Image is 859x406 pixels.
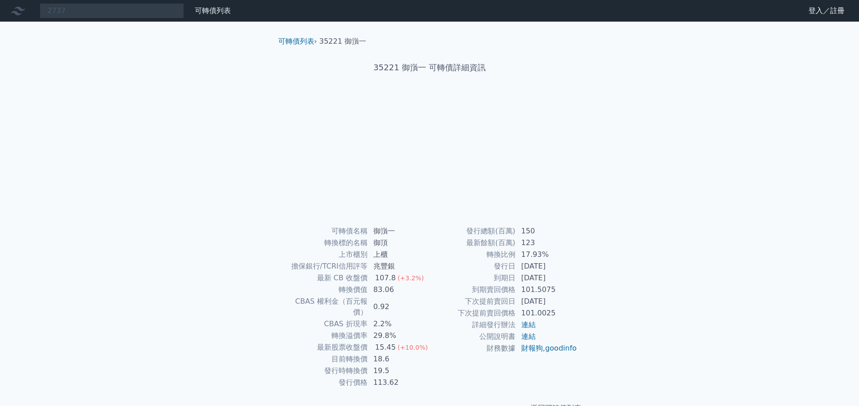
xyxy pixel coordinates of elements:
td: 兆豐銀 [368,260,430,272]
td: 發行日 [430,260,516,272]
div: 107.8 [373,273,398,283]
td: 19.5 [368,365,430,377]
li: 35221 御嵿一 [319,36,366,47]
div: 聊天小工具 [814,363,859,406]
a: 可轉債列表 [278,37,314,46]
td: 目前轉換價 [282,353,368,365]
td: 83.06 [368,284,430,296]
td: CBAS 權利金（百元報價） [282,296,368,318]
td: 擔保銀行/TCRI信用評等 [282,260,368,272]
td: 最新 CB 收盤價 [282,272,368,284]
td: 財務數據 [430,342,516,354]
td: 18.6 [368,353,430,365]
li: › [278,36,317,47]
td: 150 [516,225,578,237]
td: 御頂 [368,237,430,249]
td: 下次提前賣回日 [430,296,516,307]
a: 連結 [521,320,536,329]
td: 發行總額(百萬) [430,225,516,237]
td: [DATE] [516,296,578,307]
td: 轉換比例 [430,249,516,260]
td: 最新餘額(百萬) [430,237,516,249]
td: 可轉債名稱 [282,225,368,237]
td: 發行價格 [282,377,368,388]
td: 101.5075 [516,284,578,296]
td: 發行時轉換價 [282,365,368,377]
td: 轉換價值 [282,284,368,296]
td: 17.93% [516,249,578,260]
td: 29.8% [368,330,430,342]
td: 上櫃 [368,249,430,260]
div: 15.45 [373,342,398,353]
span: (+3.2%) [398,274,424,282]
td: 2.2% [368,318,430,330]
td: 下次提前賣回價格 [430,307,516,319]
td: 到期日 [430,272,516,284]
td: [DATE] [516,260,578,272]
td: CBAS 折現率 [282,318,368,330]
a: 可轉債列表 [195,6,231,15]
td: [DATE] [516,272,578,284]
a: 財報狗 [521,344,543,352]
td: 公開說明書 [430,331,516,342]
td: 詳細發行辦法 [430,319,516,331]
td: 御嵿一 [368,225,430,237]
td: 上市櫃別 [282,249,368,260]
a: goodinfo [545,344,577,352]
td: 到期賣回價格 [430,284,516,296]
td: 轉換溢價率 [282,330,368,342]
td: 123 [516,237,578,249]
td: 101.0025 [516,307,578,319]
td: 轉換標的名稱 [282,237,368,249]
td: , [516,342,578,354]
span: (+10.0%) [398,344,428,351]
input: 搜尋可轉債 代號／名稱 [40,3,184,18]
td: 113.62 [368,377,430,388]
td: 0.92 [368,296,430,318]
h1: 35221 御嵿一 可轉債詳細資訊 [271,61,588,74]
a: 連結 [521,332,536,341]
td: 最新股票收盤價 [282,342,368,353]
iframe: Chat Widget [814,363,859,406]
a: 登入／註冊 [801,4,852,18]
